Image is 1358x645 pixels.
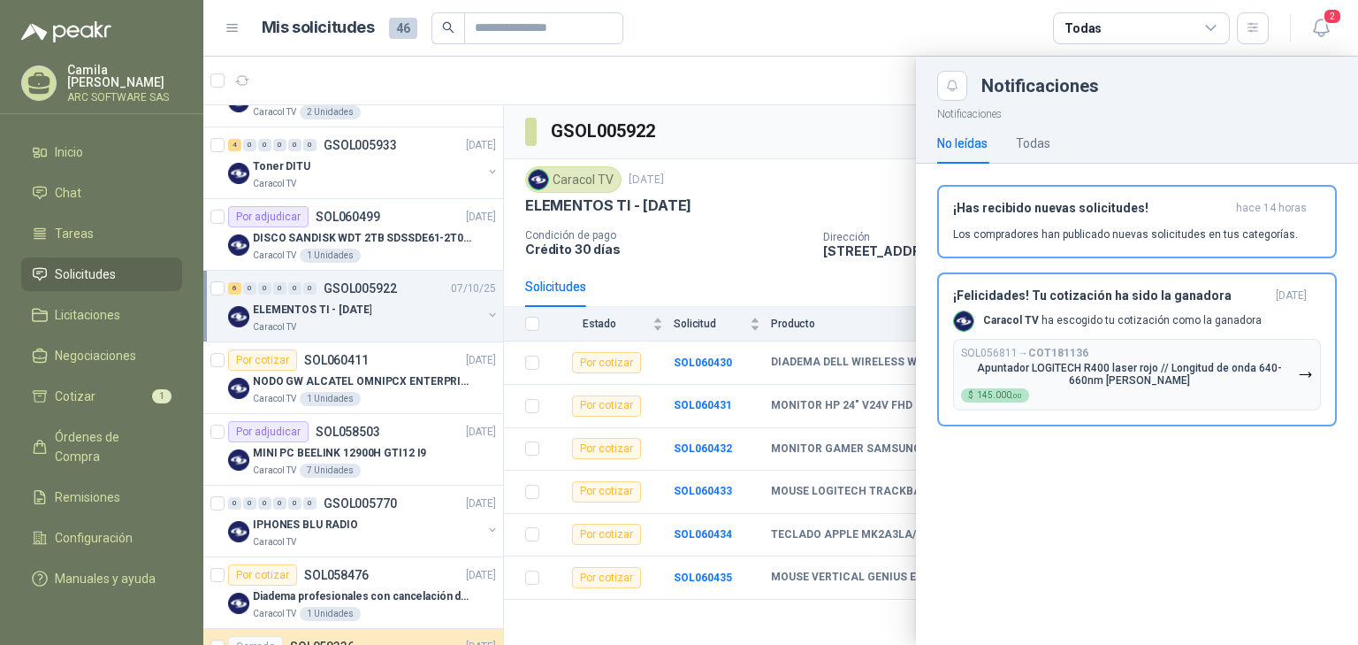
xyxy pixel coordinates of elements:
[916,101,1358,123] p: Notificaciones
[1276,288,1307,303] span: [DATE]
[1236,201,1307,216] span: hace 14 horas
[21,21,111,42] img: Logo peakr
[937,185,1337,258] button: ¡Has recibido nuevas solicitudes!hace 14 horas Los compradores han publicado nuevas solicitudes e...
[55,265,116,284] span: Solicitudes
[55,305,120,325] span: Licitaciones
[953,339,1321,411] button: SOL056811→COT181136Apuntador LOGITECH R400 laser rojo // Longitud de onda 640-660nm [PERSON_NAME]...
[1305,12,1337,44] button: 2
[977,391,1022,400] span: 145.000
[961,347,1088,360] p: SOL056811 →
[937,71,967,101] button: Close
[954,311,973,331] img: Company Logo
[21,420,182,473] a: Órdenes de Compra
[55,183,81,203] span: Chat
[953,227,1298,242] p: Los compradores han publicado nuevas solicitudes en tus categorías.
[262,15,375,41] h1: Mis solicitudes
[21,217,182,250] a: Tareas
[983,314,1039,326] b: Caracol TV
[55,224,94,243] span: Tareas
[1064,19,1102,38] div: Todas
[1016,134,1050,153] div: Todas
[953,201,1229,216] h3: ¡Has recibido nuevas solicitudes!
[21,521,182,555] a: Configuración
[55,569,156,588] span: Manuales y ayuda
[961,388,1029,403] div: $
[67,64,182,88] p: Camila [PERSON_NAME]
[21,298,182,332] a: Licitaciones
[152,389,172,403] span: 1
[389,18,417,39] span: 46
[55,488,120,507] span: Remisiones
[1028,347,1088,359] b: COT181136
[21,135,182,169] a: Inicio
[1323,8,1342,25] span: 2
[981,77,1337,95] div: Notificaciones
[55,528,133,548] span: Configuración
[1011,392,1022,400] span: ,00
[937,273,1337,426] button: ¡Felicidades! Tu cotización ha sido la ganadora[DATE] Company LogoCaracol TV ha escogido tu cotiz...
[983,313,1262,328] p: ha escogido tu cotización como la ganadora
[55,427,165,466] span: Órdenes de Compra
[55,346,136,365] span: Negociaciones
[21,339,182,372] a: Negociaciones
[937,134,988,153] div: No leídas
[442,21,454,34] span: search
[961,362,1298,387] p: Apuntador LOGITECH R400 laser rojo // Longitud de onda 640-660nm [PERSON_NAME]
[953,288,1269,303] h3: ¡Felicidades! Tu cotización ha sido la ganadora
[21,480,182,514] a: Remisiones
[55,387,95,406] span: Cotizar
[67,92,182,103] p: ARC SOFTWARE SAS
[55,142,83,162] span: Inicio
[21,257,182,291] a: Solicitudes
[21,380,182,413] a: Cotizar1
[21,562,182,595] a: Manuales y ayuda
[21,176,182,210] a: Chat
